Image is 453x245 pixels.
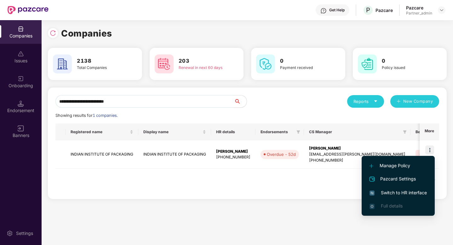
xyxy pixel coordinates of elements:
img: svg+xml;base64,PHN2ZyB3aWR0aD0iMjAiIGhlaWdodD0iMjAiIHZpZXdCb3g9IjAgMCAyMCAyMCIgZmlsbD0ibm9uZSIgeG... [18,76,24,82]
div: [PERSON_NAME] [216,149,250,155]
img: svg+xml;base64,PHN2ZyB4bWxucz0iaHR0cDovL3d3dy53My5vcmcvMjAwMC9zdmciIHdpZHRoPSIxNi4zNjMiIGhlaWdodD... [370,204,375,209]
img: svg+xml;base64,PHN2ZyB3aWR0aD0iMTQuNSIgaGVpZ2h0PSIxNC41IiB2aWV3Qm94PSIwIDAgMTYgMTYiIGZpbGw9Im5vbm... [18,100,24,107]
div: Settings [14,230,35,236]
span: filter [296,130,300,134]
div: Total Companies [77,65,124,71]
span: search [234,99,247,104]
img: svg+xml;base64,PHN2ZyBpZD0iUmVsb2FkLTMyeDMyIiB4bWxucz0iaHR0cDovL3d3dy53My5vcmcvMjAwMC9zdmciIHdpZH... [50,30,56,36]
span: Pazcard Settings [370,175,427,183]
div: [PERSON_NAME] [309,145,405,151]
img: svg+xml;base64,PHN2ZyB4bWxucz0iaHR0cDovL3d3dy53My5vcmcvMjAwMC9zdmciIHdpZHRoPSIyNCIgaGVpZ2h0PSIyNC... [368,175,376,183]
div: Renewal in next 60 days [179,65,226,71]
img: icon [425,145,434,154]
th: Display name [138,123,211,140]
th: Registered name [66,123,138,140]
div: Payment received [280,65,327,71]
div: Policy issued [382,65,429,71]
button: search [234,95,247,108]
div: Partner_admin [406,11,432,16]
th: HR details [211,123,255,140]
img: svg+xml;base64,PHN2ZyB4bWxucz0iaHR0cDovL3d3dy53My5vcmcvMjAwMC9zdmciIHdpZHRoPSI2MCIgaGVpZ2h0PSI2MC... [358,54,377,73]
div: Get Help [329,8,345,13]
img: svg+xml;base64,PHN2ZyB4bWxucz0iaHR0cDovL3d3dy53My5vcmcvMjAwMC9zdmciIHdpZHRoPSIxMi4yMDEiIGhlaWdodD... [370,164,373,168]
span: 1 companies. [93,113,118,118]
img: svg+xml;base64,PHN2ZyB3aWR0aD0iMTYiIGhlaWdodD0iMTYiIHZpZXdCb3g9IjAgMCAxNiAxNiIgZmlsbD0ibm9uZSIgeG... [18,125,24,132]
div: [EMAIL_ADDRESS][PERSON_NAME][DOMAIN_NAME] [309,151,405,157]
div: [PHONE_NUMBER] [216,154,250,160]
h3: 203 [179,57,226,65]
img: New Pazcare Logo [8,6,49,14]
span: plus [397,99,401,104]
span: New Company [403,98,433,105]
div: Pazcare [376,7,393,13]
span: filter [403,130,407,134]
td: INDIAN INSTITUTE OF PACKAGING [66,140,138,169]
img: svg+xml;base64,PHN2ZyBpZD0iSXNzdWVzX2Rpc2FibGVkIiB4bWxucz0iaHR0cDovL3d3dy53My5vcmcvMjAwMC9zdmciIH... [18,51,24,57]
img: svg+xml;base64,PHN2ZyB4bWxucz0iaHR0cDovL3d3dy53My5vcmcvMjAwMC9zdmciIHdpZHRoPSI2MCIgaGVpZ2h0PSI2MC... [53,54,72,73]
span: Endorsements [261,129,294,134]
div: [PHONE_NUMBER] [309,157,405,163]
span: Registered name [71,129,129,134]
h1: Companies [61,26,112,40]
img: svg+xml;base64,PHN2ZyBpZD0iQ29tcGFuaWVzIiB4bWxucz0iaHR0cDovL3d3dy53My5vcmcvMjAwMC9zdmciIHdpZHRoPS... [18,26,24,32]
span: Display name [143,129,201,134]
span: caret-down [374,99,378,103]
span: Manage Policy [370,162,427,169]
span: P [366,6,370,14]
h3: 2138 [77,57,124,65]
img: svg+xml;base64,PHN2ZyBpZD0iRHJvcGRvd24tMzJ4MzIiIHhtbG5zPSJodHRwOi8vd3d3LnczLm9yZy8yMDAwL3N2ZyIgd2... [439,8,444,13]
span: filter [402,128,408,136]
span: CS Manager [309,129,400,134]
img: svg+xml;base64,PHN2ZyB4bWxucz0iaHR0cDovL3d3dy53My5vcmcvMjAwMC9zdmciIHdpZHRoPSIxNiIgaGVpZ2h0PSIxNi... [370,191,375,196]
span: Full details [381,203,403,208]
img: svg+xml;base64,PHN2ZyB4bWxucz0iaHR0cDovL3d3dy53My5vcmcvMjAwMC9zdmciIHdpZHRoPSI2MCIgaGVpZ2h0PSI2MC... [155,54,174,73]
h3: 0 [280,57,327,65]
img: svg+xml;base64,PHN2ZyBpZD0iU2V0dGluZy0yMHgyMCIgeG1sbnM9Imh0dHA6Ly93d3cudzMub3JnLzIwMDAvc3ZnIiB3aW... [7,230,13,236]
button: plusNew Company [390,95,439,108]
span: Showing results for [55,113,118,118]
span: Switch to HR interface [370,189,427,196]
span: filter [295,128,301,136]
h3: 0 [382,57,429,65]
img: svg+xml;base64,PHN2ZyBpZD0iSGVscC0zMngzMiIgeG1sbnM9Imh0dHA6Ly93d3cudzMub3JnLzIwMDAvc3ZnIiB3aWR0aD... [320,8,327,14]
div: Overdue - 52d [267,151,296,157]
div: Pazcare [406,5,432,11]
td: INDIAN INSTITUTE OF PACKAGING [138,140,211,169]
img: svg+xml;base64,PHN2ZyB4bWxucz0iaHR0cDovL3d3dy53My5vcmcvMjAwMC9zdmciIHdpZHRoPSI2MCIgaGVpZ2h0PSI2MC... [256,54,275,73]
th: More [420,123,439,140]
div: Reports [353,98,378,105]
